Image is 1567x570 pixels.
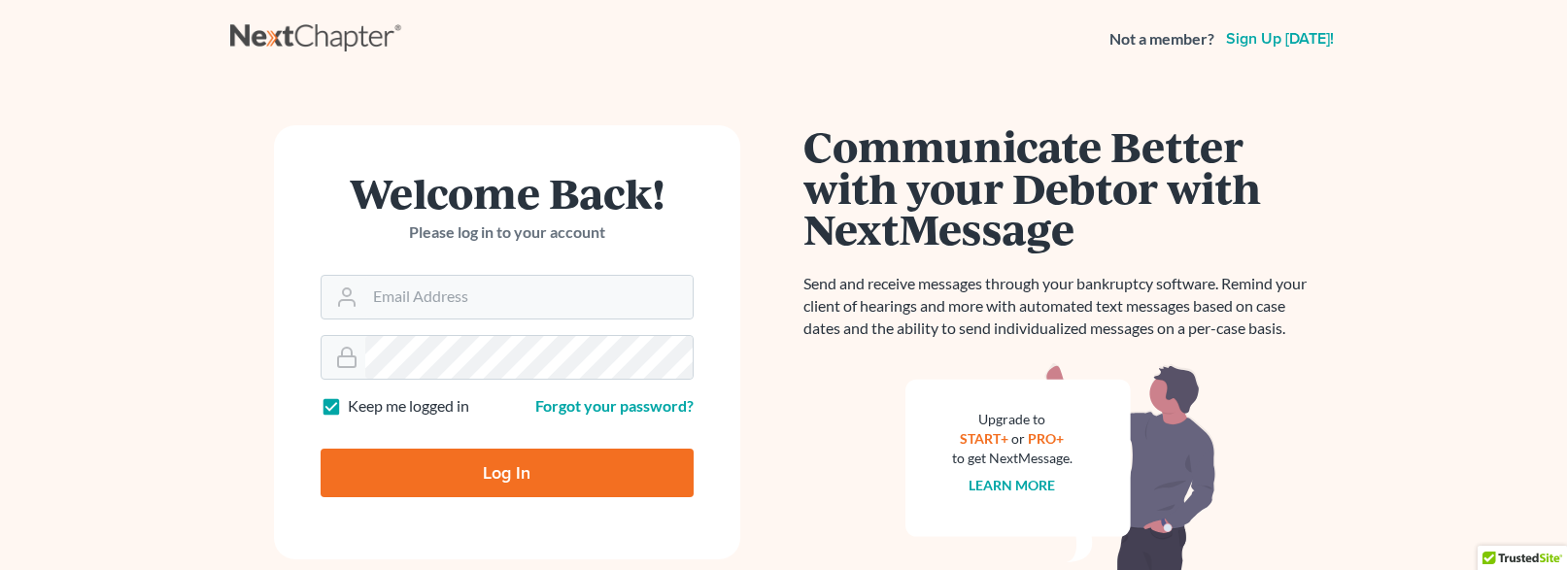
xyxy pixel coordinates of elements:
[535,396,694,415] a: Forgot your password?
[321,172,694,214] h1: Welcome Back!
[803,125,1318,250] h1: Communicate Better with your Debtor with NextMessage
[969,477,1055,493] a: Learn more
[952,410,1073,429] div: Upgrade to
[365,276,693,319] input: Email Address
[803,273,1318,340] p: Send and receive messages through your bankruptcy software. Remind your client of hearings and mo...
[960,430,1008,447] a: START+
[321,449,694,497] input: Log In
[348,395,469,418] label: Keep me logged in
[952,449,1073,468] div: to get NextMessage.
[1109,28,1214,50] strong: Not a member?
[1011,430,1025,447] span: or
[1028,430,1064,447] a: PRO+
[1222,31,1338,47] a: Sign up [DATE]!
[321,221,694,244] p: Please log in to your account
